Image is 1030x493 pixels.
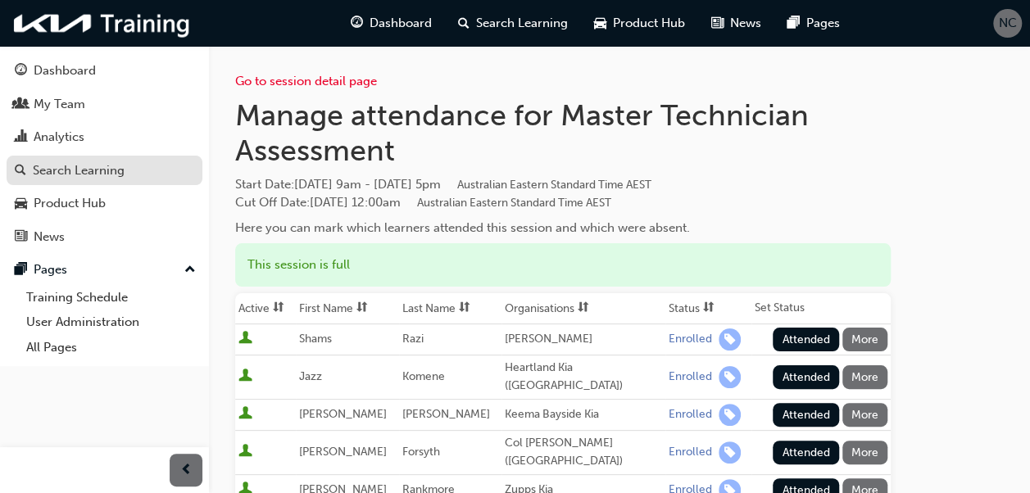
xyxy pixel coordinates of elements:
span: sorting-icon [459,301,470,315]
span: car-icon [594,13,606,34]
span: up-icon [184,260,196,281]
span: people-icon [15,97,27,112]
span: Product Hub [613,14,685,33]
span: Australian Eastern Standard Time AEST [457,178,651,192]
span: sorting-icon [578,301,589,315]
button: Attended [773,403,839,427]
div: Keema Bayside Kia [505,405,662,424]
span: chart-icon [15,130,27,145]
button: More [842,328,888,351]
span: Search Learning [476,14,568,33]
div: Product Hub [34,194,106,213]
span: NC [999,14,1017,33]
div: [PERSON_NAME] [505,330,662,349]
button: More [842,441,888,464]
a: User Administration [20,310,202,335]
div: Enrolled [669,445,712,460]
span: User is active [238,369,252,385]
a: Go to session detail page [235,74,377,88]
span: [PERSON_NAME] [299,445,387,459]
span: guage-icon [351,13,363,34]
div: Analytics [34,128,84,147]
a: car-iconProduct Hub [581,7,698,40]
span: Start Date : [235,175,891,194]
th: Toggle SortBy [501,293,665,324]
span: news-icon [711,13,724,34]
a: Product Hub [7,188,202,219]
span: car-icon [15,197,27,211]
span: Australian Eastern Standard Time AEST [417,196,611,210]
span: search-icon [458,13,470,34]
div: Search Learning [33,161,125,180]
span: Pages [806,14,840,33]
span: User is active [238,331,252,347]
a: My Team [7,89,202,120]
div: Enrolled [669,407,712,423]
span: [DATE] 9am - [DATE] 5pm [294,177,651,192]
span: pages-icon [15,263,27,278]
span: sorting-icon [703,301,715,315]
a: Dashboard [7,56,202,86]
span: learningRecordVerb_ENROLL-icon [719,441,741,464]
div: Heartland Kia ([GEOGRAPHIC_DATA]) [505,359,662,396]
span: prev-icon [180,460,193,481]
a: news-iconNews [698,7,774,40]
div: This session is full [235,243,891,287]
span: [PERSON_NAME] [402,407,490,421]
div: Enrolled [669,332,712,347]
button: Attended [773,441,839,464]
a: search-iconSearch Learning [445,7,581,40]
span: learningRecordVerb_ENROLL-icon [719,404,741,426]
span: Komene [402,369,445,383]
a: pages-iconPages [774,7,853,40]
div: Here you can mark which learners attended this session and which were absent. [235,219,891,237]
img: kia-training [8,7,197,40]
span: Forsyth [402,445,440,459]
div: Col [PERSON_NAME] ([GEOGRAPHIC_DATA]) [505,434,662,471]
button: More [842,403,888,427]
div: Enrolled [669,369,712,385]
a: guage-iconDashboard [338,7,445,40]
a: Search Learning [7,156,202,186]
span: User is active [238,406,252,423]
span: Jazz [299,369,322,383]
a: All Pages [20,335,202,360]
th: Toggle SortBy [665,293,751,324]
a: Training Schedule [20,285,202,310]
div: My Team [34,95,85,114]
th: Toggle SortBy [235,293,296,324]
button: Attended [773,365,839,389]
span: Shams [299,332,332,346]
span: learningRecordVerb_ENROLL-icon [719,366,741,388]
span: sorting-icon [273,301,284,315]
button: NC [993,9,1022,38]
span: search-icon [15,164,26,179]
th: Set Status [751,293,891,324]
div: Pages [34,260,67,279]
span: Razi [402,332,424,346]
button: More [842,365,888,389]
span: learningRecordVerb_ENROLL-icon [719,328,741,351]
div: News [34,228,65,246]
button: Pages [7,255,202,285]
span: News [730,14,761,33]
span: pages-icon [787,13,800,34]
th: Toggle SortBy [399,293,501,324]
span: User is active [238,444,252,460]
div: Dashboard [34,61,96,80]
a: Analytics [7,122,202,152]
a: News [7,222,202,252]
th: Toggle SortBy [296,293,398,324]
button: Attended [773,328,839,351]
span: guage-icon [15,64,27,79]
span: [PERSON_NAME] [299,407,387,421]
h1: Manage attendance for Master Technician Assessment [235,97,891,169]
button: DashboardMy TeamAnalyticsSearch LearningProduct HubNews [7,52,202,255]
span: sorting-icon [356,301,368,315]
span: Cut Off Date : [DATE] 12:00am [235,195,611,210]
span: Dashboard [370,14,432,33]
span: news-icon [15,230,27,245]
